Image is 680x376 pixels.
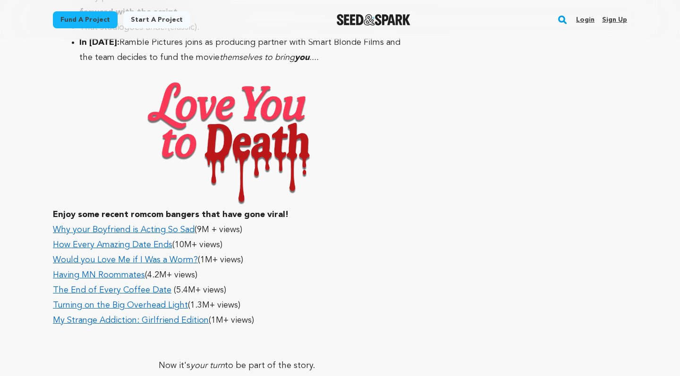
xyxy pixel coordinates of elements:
[53,11,118,28] a: Fund a project
[174,286,226,294] span: (5.4M+ views)
[53,210,289,219] strong: Enjoy some recent romcom bangers that have gone viral!
[53,301,188,309] a: Turning on the Big Overhead Light
[190,361,225,370] em: your turn
[295,53,309,62] em: you
[53,237,421,252] p: (10M+ views)
[123,11,190,28] a: Start a project
[53,241,172,249] a: How Every Amazing Date Ends
[188,301,240,309] span: (1.3M+ views)
[53,226,195,234] a: Why your Boyfriend is Acting So Sad
[53,313,421,328] p: (1M+ views)
[337,14,411,25] a: Seed&Spark Homepage
[79,35,409,65] li: Ramble Pictures joins as producing partner with Smart Blonde Films and the team decides to fund t...
[602,12,627,27] a: Sign up
[53,256,198,264] a: Would you Love Me if I Was a Worm?
[53,252,421,267] p: (1M+ views)
[53,358,421,373] p: Now it's to be part of the story.
[79,38,119,47] strong: In [DATE]:
[53,271,145,279] a: Having MN Roommates
[53,222,421,237] p: (9M + views)
[220,53,295,62] em: themselves to bring
[309,53,319,62] em: ....
[53,286,171,294] a: The End of Every Coffee Date
[124,80,349,207] img: 1754706938-LYTD%20logo%20transparent%20.png
[53,267,421,283] p: (4.2M+ views)
[337,14,411,25] img: Seed&Spark Logo Dark Mode
[576,12,595,27] a: Login
[53,316,209,325] a: My Strange Addiction: Girlfriend Edition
